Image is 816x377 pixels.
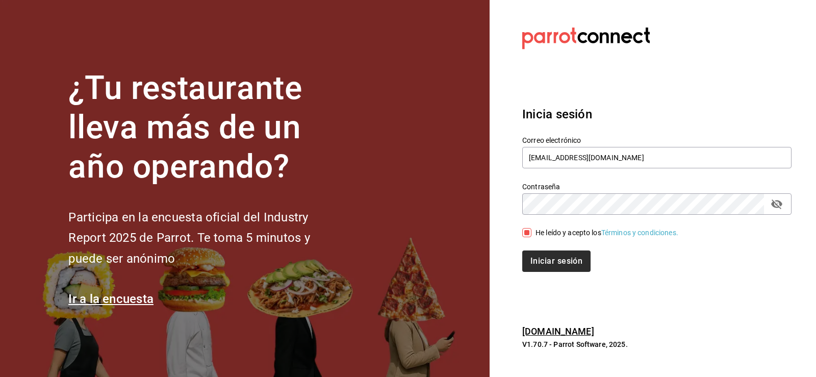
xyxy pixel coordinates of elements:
label: Correo electrónico [522,137,792,144]
a: [DOMAIN_NAME] [522,326,594,337]
input: Ingresa tu correo electrónico [522,147,792,168]
button: Iniciar sesión [522,250,591,272]
h3: Inicia sesión [522,105,792,123]
a: Ir a la encuesta [68,292,154,306]
button: passwordField [768,195,785,213]
p: V1.70.7 - Parrot Software, 2025. [522,339,792,349]
label: Contraseña [522,183,792,190]
h2: Participa en la encuesta oficial del Industry Report 2025 de Parrot. Te toma 5 minutos y puede se... [68,207,344,269]
div: He leído y acepto los [535,228,678,238]
h1: ¿Tu restaurante lleva más de un año operando? [68,69,344,186]
a: Términos y condiciones. [601,229,678,237]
